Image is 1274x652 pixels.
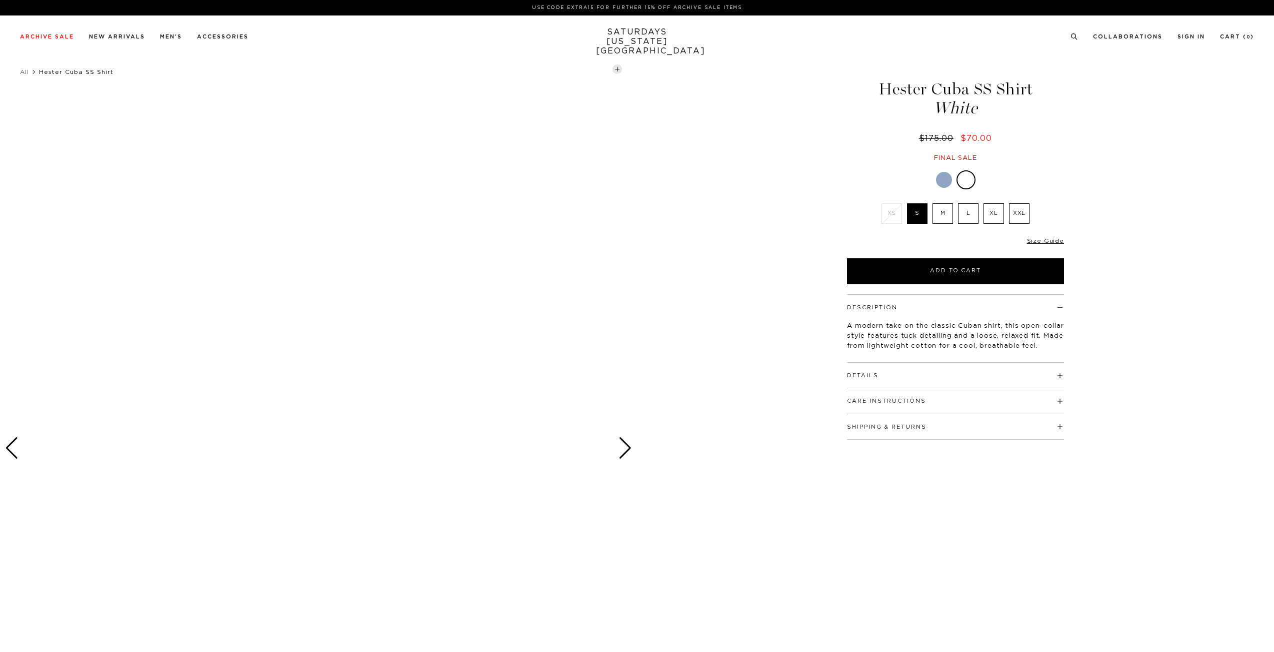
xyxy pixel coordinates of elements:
[847,305,897,310] button: Description
[1093,34,1162,39] a: Collaborations
[1220,34,1254,39] a: Cart (0)
[932,203,953,224] label: M
[919,134,957,142] del: $175.00
[845,100,1065,116] span: White
[845,154,1065,162] div: Final sale
[618,437,632,459] div: Next slide
[907,203,927,224] label: S
[39,69,113,75] span: Hester Cuba SS Shirt
[983,203,1004,224] label: XL
[24,4,1250,11] p: Use Code EXTRA15 for Further 15% Off Archive Sale Items
[160,34,182,39] a: Men's
[197,34,248,39] a: Accessories
[1027,238,1064,244] a: Size Guide
[20,69,29,75] a: All
[847,373,878,378] button: Details
[958,203,978,224] label: L
[5,437,18,459] div: Previous slide
[960,134,992,142] span: $70.00
[847,258,1064,284] button: Add to Cart
[845,81,1065,116] h1: Hester Cuba SS Shirt
[847,424,926,430] button: Shipping & Returns
[89,34,145,39] a: New Arrivals
[1009,203,1029,224] label: XXL
[596,27,678,56] a: SATURDAYS[US_STATE][GEOGRAPHIC_DATA]
[20,34,74,39] a: Archive Sale
[1177,34,1205,39] a: Sign In
[847,321,1064,351] p: A modern take on the classic Cuban shirt, this open-collar style features tuck detailing and a lo...
[1246,35,1250,39] small: 0
[847,398,926,404] button: Care Instructions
